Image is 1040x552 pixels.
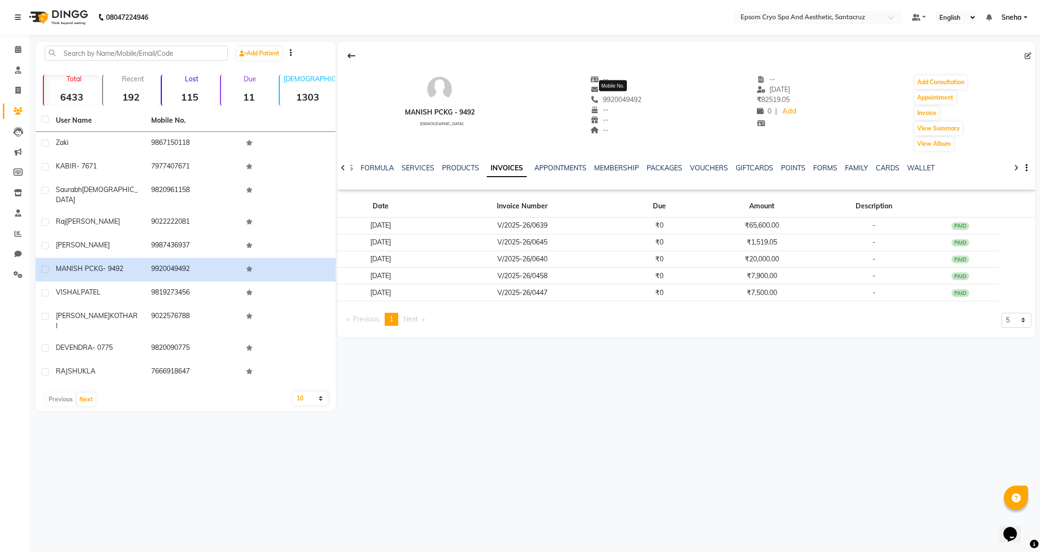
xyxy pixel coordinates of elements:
img: logo [25,4,91,31]
a: FAMILY [845,164,868,172]
td: 9819273456 [145,282,241,305]
td: [DATE] [338,251,424,268]
a: Add [781,105,798,118]
a: VOUCHERS [690,164,728,172]
div: PAID [951,289,970,297]
td: ₹1,519.05 [698,234,826,251]
a: FORMS [813,164,837,172]
span: Next [403,315,418,323]
td: 9820090775 [145,337,241,360]
a: MEMBERSHIP [594,164,639,172]
span: - 0775 [92,343,113,352]
span: [DATE] [757,85,790,94]
th: Amount [698,195,826,218]
span: 82519.05 [757,95,790,104]
span: -- [757,75,775,84]
span: | [775,106,777,116]
strong: 11 [221,91,277,103]
td: [DATE] [338,268,424,284]
td: V/2025-26/0458 [424,268,621,284]
span: [PERSON_NAME] [56,241,110,249]
td: 9920049492 [145,258,241,282]
span: -- [590,105,609,114]
div: PAID [951,239,970,247]
b: 08047224946 [106,4,148,31]
div: MANISH PCKG - 9492 [405,107,475,117]
span: - 9492 [103,264,123,273]
td: 9022222081 [145,211,241,234]
span: SHUKLA [68,367,95,375]
strong: 115 [162,91,218,103]
td: [DATE] [338,284,424,301]
td: V/2025-26/0645 [424,234,621,251]
span: zaki [56,138,68,147]
div: PAID [951,256,970,263]
a: PRODUCTS [442,164,479,172]
th: Date [338,195,424,218]
td: 7666918647 [145,360,241,384]
span: PATEL [81,288,101,296]
th: Invoice Number [424,195,621,218]
span: - 7671 [77,162,97,170]
img: avatar [425,75,454,103]
button: Add Consultation [915,76,967,89]
span: DEVENDRA [56,343,92,352]
a: WALLET [907,164,935,172]
span: -- [590,116,609,124]
a: APPOINTMENTS [534,164,586,172]
span: - [872,221,875,230]
span: -- [590,126,609,134]
a: SERVICES [402,164,434,172]
span: saurabh [56,185,82,194]
td: [DATE] [338,218,424,234]
td: ₹65,600.00 [698,218,826,234]
span: RAJ [56,367,68,375]
span: [DEMOGRAPHIC_DATA] [420,121,464,126]
span: [PERSON_NAME] [66,217,120,226]
p: Lost [166,75,218,83]
p: Recent [107,75,159,83]
td: V/2025-26/0639 [424,218,621,234]
p: Total [48,75,100,83]
td: V/2025-26/0447 [424,284,621,301]
span: VISHAL [56,288,81,296]
span: Previous [353,315,379,323]
td: ₹0 [621,218,698,234]
td: 7977407671 [145,155,241,179]
td: 9022576788 [145,305,241,337]
a: CARDS [876,164,899,172]
span: - [872,238,875,246]
td: V/2025-26/0640 [424,251,621,268]
a: PACKAGES [647,164,682,172]
button: Next [77,393,95,406]
a: FORMULA [361,164,394,172]
span: ₹ [757,95,761,104]
button: View Summary [915,122,962,135]
nav: Pagination [341,313,430,326]
th: Description [826,195,922,218]
strong: 192 [103,91,159,103]
iframe: chat widget [1000,513,1030,542]
button: View Album [915,137,953,151]
p: Due [223,75,277,83]
div: PAID [951,222,970,230]
td: ₹7,900.00 [698,268,826,284]
button: Appointment [915,91,956,104]
td: ₹0 [621,284,698,301]
td: ₹20,000.00 [698,251,826,268]
span: 1 [390,315,393,323]
td: ₹0 [621,268,698,284]
td: 9867150118 [145,132,241,155]
span: Sneha [1001,13,1022,23]
td: [DATE] [338,234,424,251]
strong: 6433 [44,91,100,103]
a: POINTS [781,164,806,172]
th: User Name [50,110,145,132]
td: ₹0 [621,234,698,251]
div: PAID [951,272,970,280]
span: [DEMOGRAPHIC_DATA] [56,185,138,204]
span: 9920049492 [590,95,641,104]
td: ₹7,500.00 [698,284,826,301]
span: [PERSON_NAME] [56,311,110,320]
span: raj [56,217,66,226]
